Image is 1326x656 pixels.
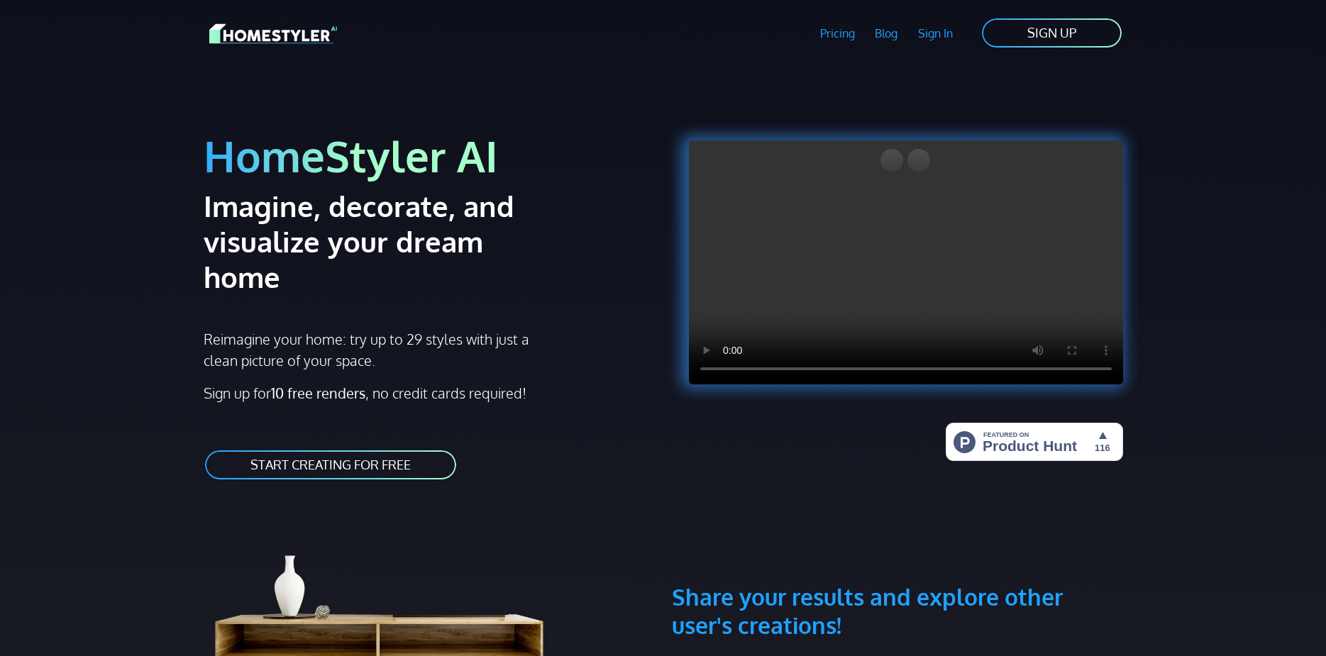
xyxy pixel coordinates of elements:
[204,129,655,182] h1: HomeStyler AI
[204,449,458,481] a: START CREATING FOR FREE
[204,188,565,294] h2: Imagine, decorate, and visualize your dream home
[271,384,365,402] strong: 10 free renders
[204,382,655,404] p: Sign up for , no credit cards required!
[908,17,963,50] a: Sign In
[209,21,337,46] img: HomeStyler AI logo
[810,17,865,50] a: Pricing
[672,515,1123,640] h3: Share your results and explore other user's creations!
[946,423,1123,461] img: HomeStyler AI - Interior Design Made Easy: One Click to Your Dream Home | Product Hunt
[865,17,908,50] a: Blog
[980,17,1123,49] a: SIGN UP
[204,328,542,371] p: Reimagine your home: try up to 29 styles with just a clean picture of your space.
